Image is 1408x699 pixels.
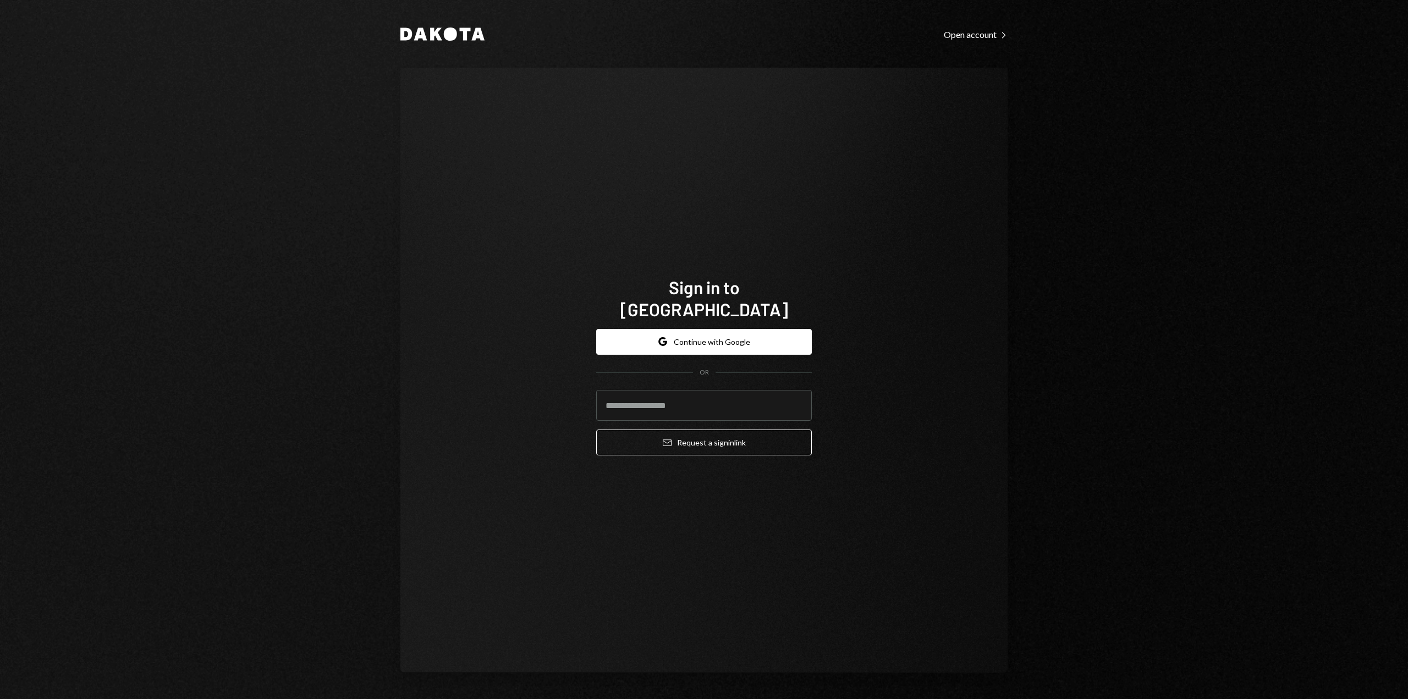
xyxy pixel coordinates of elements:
[944,28,1008,40] a: Open account
[596,276,812,320] h1: Sign in to [GEOGRAPHIC_DATA]
[700,368,709,377] div: OR
[596,329,812,355] button: Continue with Google
[944,29,1008,40] div: Open account
[596,430,812,455] button: Request a signinlink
